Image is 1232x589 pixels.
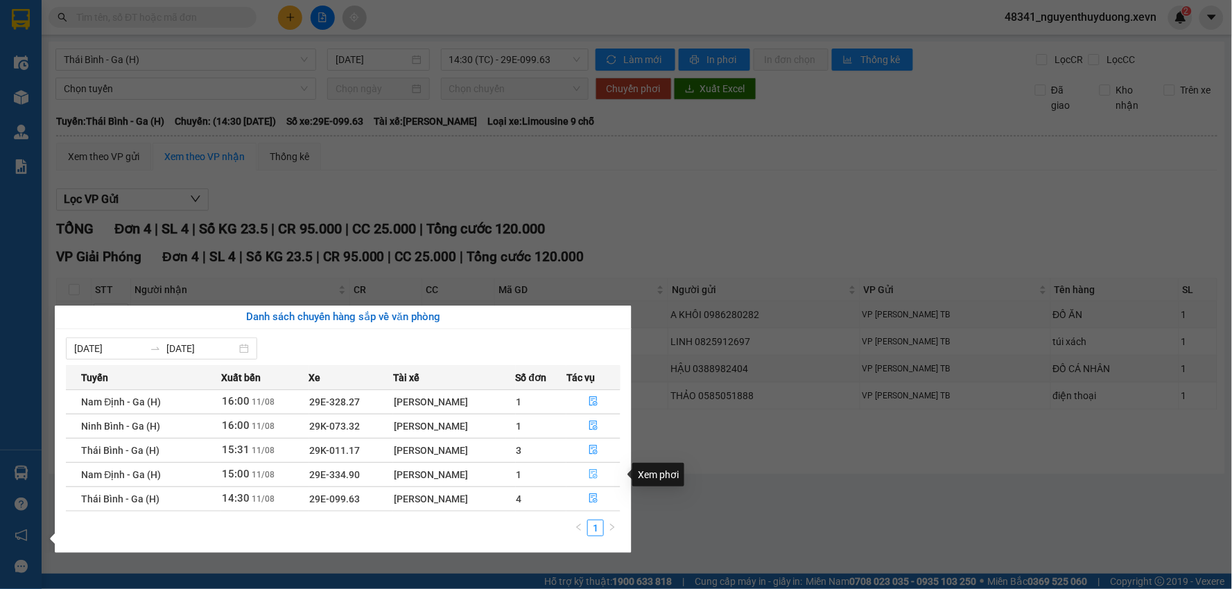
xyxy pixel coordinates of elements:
[81,445,159,456] span: Thái Bình - Ga (H)
[587,520,604,536] li: 1
[310,445,361,456] span: 29K-011.17
[81,370,108,385] span: Tuyến
[252,446,275,455] span: 11/08
[567,415,620,437] button: file-done
[588,520,603,536] a: 1
[567,439,620,461] button: file-done
[222,492,250,504] span: 14:30
[589,421,598,432] span: file-done
[566,370,595,385] span: Tác vụ
[150,343,161,354] span: to
[166,341,236,356] input: Đến ngày
[394,467,515,482] div: [PERSON_NAME]
[393,370,419,385] span: Tài xế
[517,493,522,504] span: 4
[589,396,598,407] span: file-done
[81,421,160,432] span: Ninh Bình - Ga (H)
[517,396,522,407] span: 1
[608,523,616,531] span: right
[310,469,361,480] span: 29E-334.90
[81,493,159,504] span: Thái Bình - Ga (H)
[252,421,275,431] span: 11/08
[517,469,522,480] span: 1
[589,445,598,456] span: file-done
[394,491,515,507] div: [PERSON_NAME]
[66,309,621,326] div: Danh sách chuyến hàng sắp về văn phòng
[567,464,620,486] button: file-done
[81,396,161,407] span: Nam Định - Ga (H)
[222,468,250,480] span: 15:00
[310,493,361,504] span: 29E-099.63
[310,421,361,432] span: 29K-073.32
[589,469,598,480] span: file-done
[517,421,522,432] span: 1
[394,443,515,458] div: [PERSON_NAME]
[394,419,515,434] div: [PERSON_NAME]
[604,520,621,536] button: right
[516,370,547,385] span: Số đơn
[575,523,583,531] span: left
[567,391,620,413] button: file-done
[252,397,275,407] span: 11/08
[589,493,598,504] span: file-done
[81,469,161,480] span: Nam Định - Ga (H)
[222,443,250,456] span: 15:31
[309,370,321,385] span: Xe
[571,520,587,536] button: left
[571,520,587,536] li: Previous Page
[567,488,620,510] button: file-done
[632,463,684,486] div: Xem phơi
[394,394,515,410] div: [PERSON_NAME]
[252,470,275,480] span: 11/08
[222,395,250,407] span: 16:00
[252,494,275,504] span: 11/08
[310,396,361,407] span: 29E-328.27
[221,370,261,385] span: Xuất bến
[222,419,250,432] span: 16:00
[74,341,144,356] input: Từ ngày
[604,520,621,536] li: Next Page
[150,343,161,354] span: swap-right
[517,445,522,456] span: 3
